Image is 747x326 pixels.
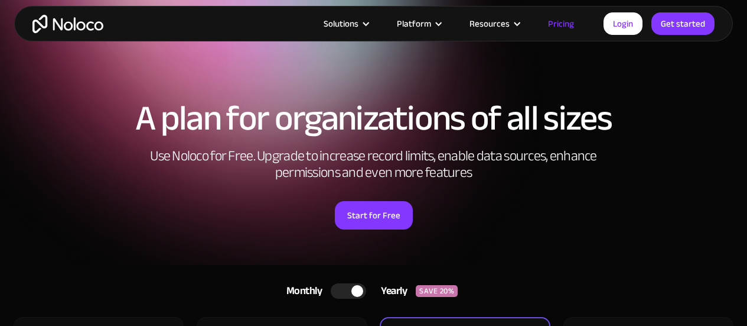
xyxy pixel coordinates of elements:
[366,282,416,300] div: Yearly
[651,12,715,35] a: Get started
[604,12,642,35] a: Login
[469,16,510,31] div: Resources
[272,282,331,300] div: Monthly
[309,16,382,31] div: Solutions
[324,16,358,31] div: Solutions
[397,16,431,31] div: Platform
[416,285,458,297] div: SAVE 20%
[32,15,103,33] a: home
[533,16,589,31] a: Pricing
[12,101,735,136] h1: A plan for organizations of all sizes
[138,148,610,181] h2: Use Noloco for Free. Upgrade to increase record limits, enable data sources, enhance permissions ...
[335,201,413,230] a: Start for Free
[382,16,455,31] div: Platform
[455,16,533,31] div: Resources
